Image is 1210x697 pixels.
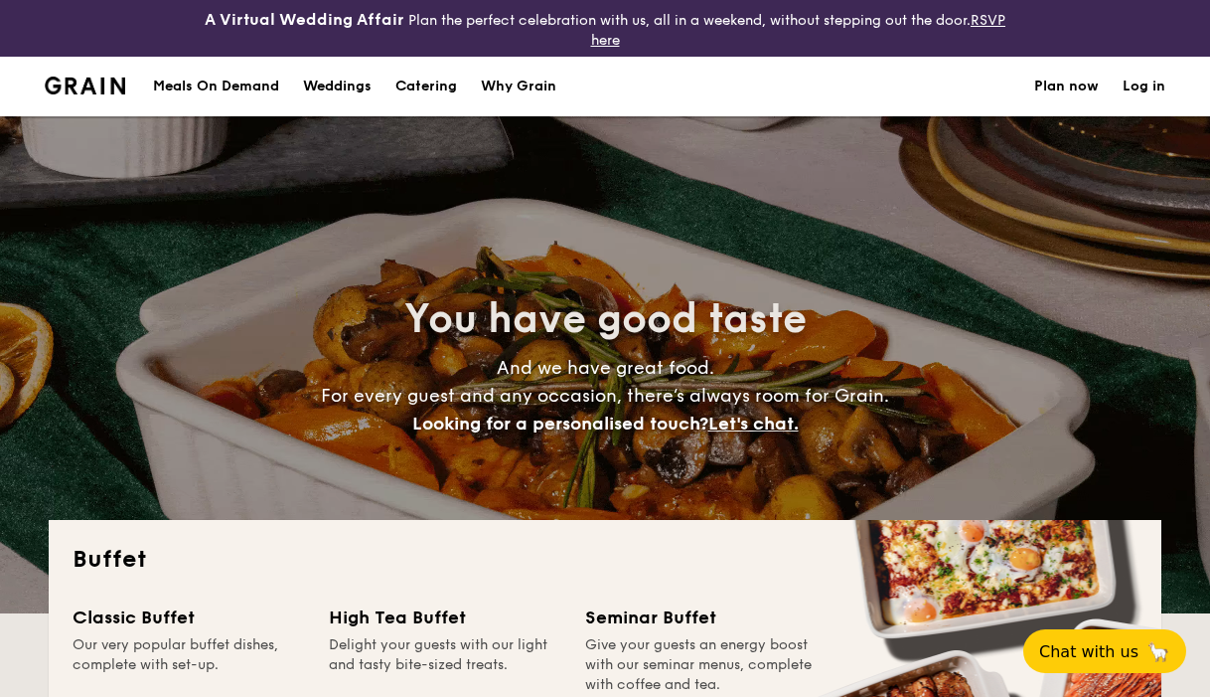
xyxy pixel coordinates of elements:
[205,8,404,32] h4: A Virtual Wedding Affair
[481,57,556,116] div: Why Grain
[585,604,818,631] div: Seminar Buffet
[383,57,469,116] a: Catering
[73,604,305,631] div: Classic Buffet
[1039,642,1138,661] span: Chat with us
[469,57,568,116] a: Why Grain
[141,57,291,116] a: Meals On Demand
[202,8,1008,49] div: Plan the perfect celebration with us, all in a weekend, without stepping out the door.
[1034,57,1099,116] a: Plan now
[73,544,1137,576] h2: Buffet
[1146,640,1170,663] span: 🦙
[1023,629,1186,673] button: Chat with us🦙
[303,57,372,116] div: Weddings
[45,77,125,94] a: Logotype
[45,77,125,94] img: Grain
[73,635,305,695] div: Our very popular buffet dishes, complete with set-up.
[291,57,383,116] a: Weddings
[153,57,279,116] div: Meals On Demand
[329,635,561,695] div: Delight your guests with our light and tasty bite-sized treats.
[708,413,799,435] span: Let's chat.
[329,604,561,631] div: High Tea Buffet
[395,57,457,116] h1: Catering
[1123,57,1165,116] a: Log in
[585,635,818,695] div: Give your guests an energy boost with our seminar menus, complete with coffee and tea.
